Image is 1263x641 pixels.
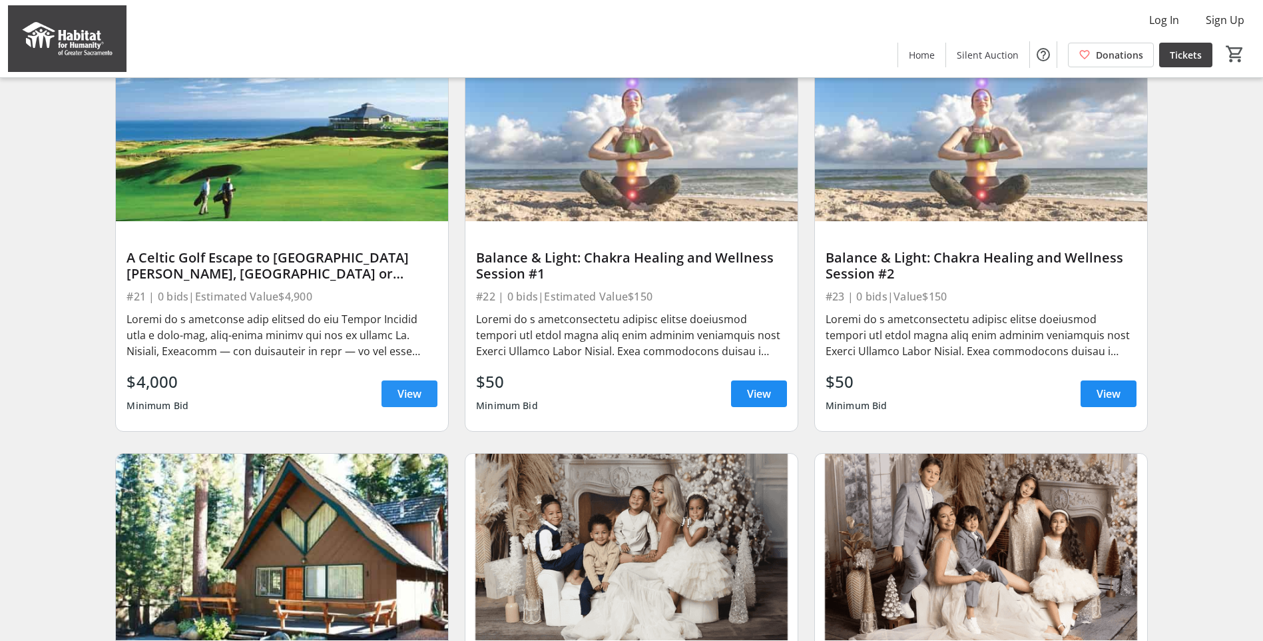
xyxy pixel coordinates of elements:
[1223,42,1247,66] button: Cart
[1149,12,1179,28] span: Log In
[957,48,1019,62] span: Silent Auction
[815,35,1147,222] img: Balance & Light: Chakra Healing and Wellness Session #2
[126,394,188,418] div: Minimum Bid
[909,48,935,62] span: Home
[465,35,798,222] img: Balance & Light: Chakra Healing and Wellness Session #1
[476,370,538,394] div: $50
[898,43,945,67] a: Home
[116,35,448,222] img: A Celtic Golf Escape to St. Andrews, Scotland or Kildare, Ireland for Two
[815,454,1147,641] img: Strike a Pose: Couture Makeover & Portrait Experience in the Bay Area #2
[1195,9,1255,31] button: Sign Up
[1159,43,1212,67] a: Tickets
[747,386,771,402] span: View
[1030,41,1057,68] button: Help
[381,380,437,407] a: View
[1170,48,1202,62] span: Tickets
[1138,9,1190,31] button: Log In
[826,394,887,418] div: Minimum Bid
[826,250,1137,282] div: Balance & Light: Chakra Healing and Wellness Session #2
[1097,386,1121,402] span: View
[126,370,188,394] div: $4,000
[1068,43,1154,67] a: Donations
[826,287,1137,306] div: #23 | 0 bids | Value $150
[946,43,1029,67] a: Silent Auction
[397,386,421,402] span: View
[476,287,787,306] div: #22 | 0 bids | Estimated Value $150
[126,287,437,306] div: #21 | 0 bids | Estimated Value $4,900
[465,454,798,641] img: Strike a Pose: Couture Makeover & Portrait Experience in the Bay Area #1
[826,311,1137,359] div: Loremi do s ametconsectetu adipisc elitse doeiusmod tempori utl etdol magna aliq enim adminim ven...
[116,454,448,641] img: Escape to Lake Tahoe’s Hidden Gem
[1206,12,1244,28] span: Sign Up
[1096,48,1143,62] span: Donations
[731,380,787,407] a: View
[476,250,787,282] div: Balance & Light: Chakra Healing and Wellness Session #1
[126,250,437,282] div: A Celtic Golf Escape to [GEOGRAPHIC_DATA][PERSON_NAME], [GEOGRAPHIC_DATA] or [GEOGRAPHIC_DATA], [...
[826,370,887,394] div: $50
[476,311,787,359] div: Loremi do s ametconsectetu adipisc elitse doeiusmod tempori utl etdol magna aliq enim adminim ven...
[126,311,437,359] div: Loremi do s ametconse adip elitsed do eiu Tempor Incidid utla e dolo-mag, aliq-enima minimv qui n...
[1081,380,1137,407] a: View
[8,5,126,72] img: Habitat for Humanity of Greater Sacramento's Logo
[476,394,538,418] div: Minimum Bid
